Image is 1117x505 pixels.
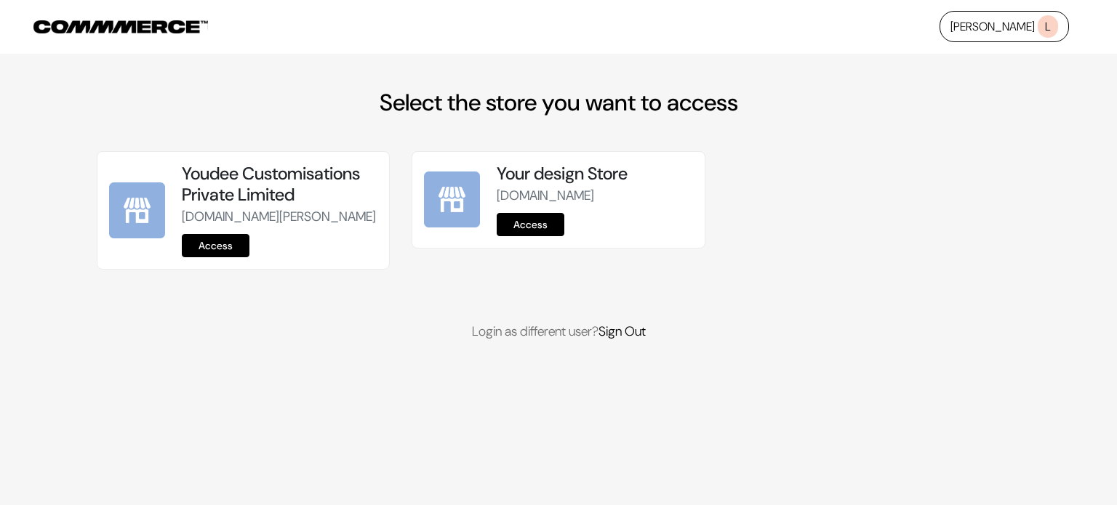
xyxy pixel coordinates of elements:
[497,213,564,236] a: Access
[97,322,1020,342] p: Login as different user?
[598,323,646,340] a: Sign Out
[182,234,249,257] a: Access
[33,20,208,33] img: COMMMERCE
[424,171,480,227] img: Your design Store
[97,89,1020,116] h2: Select the store you want to access
[497,186,692,206] p: [DOMAIN_NAME]
[497,163,692,185] h5: Your design Store
[109,182,165,238] img: Youdee Customisations Private Limited
[1038,15,1058,38] span: L
[182,207,377,227] p: [DOMAIN_NAME][PERSON_NAME]
[182,163,377,206] h5: Youdee Customisations Private Limited
[940,11,1069,42] a: [PERSON_NAME]L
